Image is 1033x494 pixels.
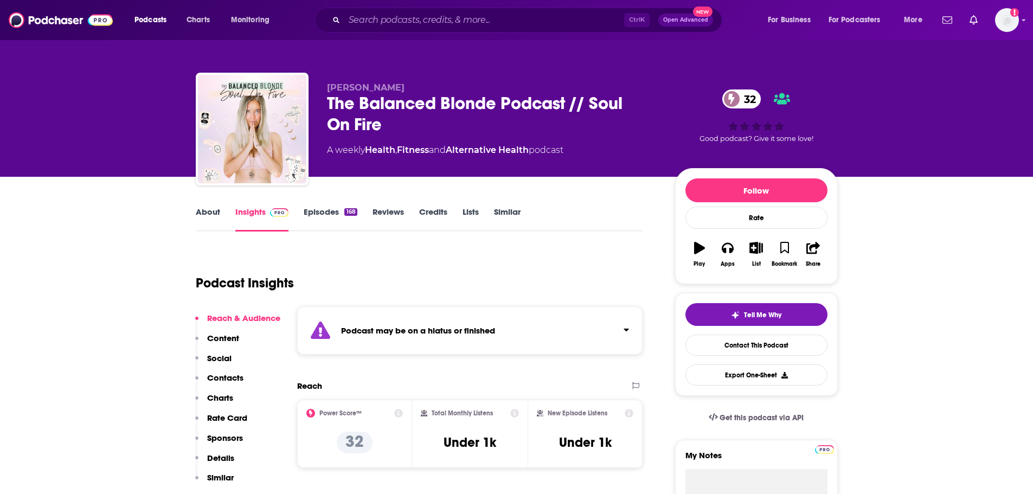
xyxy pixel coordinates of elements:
[721,261,735,267] div: Apps
[134,12,166,28] span: Podcasts
[344,11,624,29] input: Search podcasts, credits, & more...
[231,12,270,28] span: Monitoring
[731,311,740,319] img: tell me why sparkle
[327,82,405,93] span: [PERSON_NAME]
[337,432,373,453] p: 32
[395,145,397,155] span: ,
[995,8,1019,32] button: Show profile menu
[896,11,936,29] button: open menu
[207,393,233,403] p: Charts
[297,381,322,391] h2: Reach
[196,207,220,232] a: About
[965,11,982,29] a: Show notifications dropdown
[429,145,446,155] span: and
[195,393,233,413] button: Charts
[733,89,761,108] span: 32
[815,444,834,454] a: Pro website
[904,12,922,28] span: More
[559,434,612,451] h3: Under 1k
[304,207,357,232] a: Episodes168
[829,12,881,28] span: For Podcasters
[685,207,827,229] div: Rate
[624,13,650,27] span: Ctrl K
[432,409,493,417] h2: Total Monthly Listens
[344,208,357,216] div: 168
[195,333,239,353] button: Content
[195,472,234,492] button: Similar
[722,89,761,108] a: 32
[196,275,294,291] h1: Podcast Insights
[297,306,643,355] section: Click to expand status details
[752,261,761,267] div: List
[685,303,827,326] button: tell me why sparkleTell Me Why
[742,235,770,274] button: List
[270,208,289,217] img: Podchaser Pro
[397,145,429,155] a: Fitness
[198,75,306,183] img: The Balanced Blonde Podcast // Soul On Fire
[771,235,799,274] button: Bookmark
[1010,8,1019,17] svg: Add a profile image
[207,373,243,383] p: Contacts
[548,409,607,417] h2: New Episode Listens
[685,364,827,386] button: Export One-Sheet
[995,8,1019,32] img: User Profile
[822,11,896,29] button: open menu
[195,433,243,453] button: Sponsors
[714,235,742,274] button: Apps
[319,409,362,417] h2: Power Score™
[693,7,713,17] span: New
[195,453,234,473] button: Details
[685,235,714,274] button: Play
[772,261,797,267] div: Bookmark
[675,82,838,150] div: 32Good podcast? Give it some love!
[663,17,708,23] span: Open Advanced
[685,335,827,356] a: Contact This Podcast
[341,325,495,336] strong: Podcast may be on a hiatus or finished
[720,413,804,422] span: Get this podcast via API
[187,12,210,28] span: Charts
[195,373,243,393] button: Contacts
[195,313,280,333] button: Reach & Audience
[768,12,811,28] span: For Business
[799,235,827,274] button: Share
[444,434,496,451] h3: Under 1k
[365,145,395,155] a: Health
[744,311,781,319] span: Tell Me Why
[694,261,705,267] div: Play
[207,413,247,423] p: Rate Card
[207,313,280,323] p: Reach & Audience
[700,405,813,431] a: Get this podcast via API
[494,207,521,232] a: Similar
[207,353,232,363] p: Social
[685,178,827,202] button: Follow
[195,413,247,433] button: Rate Card
[195,353,232,373] button: Social
[446,145,529,155] a: Alternative Health
[207,333,239,343] p: Content
[325,8,733,33] div: Search podcasts, credits, & more...
[419,207,447,232] a: Credits
[806,261,820,267] div: Share
[127,11,181,29] button: open menu
[9,10,113,30] img: Podchaser - Follow, Share and Rate Podcasts
[207,433,243,443] p: Sponsors
[179,11,216,29] a: Charts
[207,472,234,483] p: Similar
[373,207,404,232] a: Reviews
[207,453,234,463] p: Details
[995,8,1019,32] span: Logged in as hconnor
[815,445,834,454] img: Podchaser Pro
[685,450,827,469] label: My Notes
[658,14,713,27] button: Open AdvancedNew
[327,144,563,157] div: A weekly podcast
[235,207,289,232] a: InsightsPodchaser Pro
[938,11,957,29] a: Show notifications dropdown
[760,11,824,29] button: open menu
[223,11,284,29] button: open menu
[463,207,479,232] a: Lists
[700,134,813,143] span: Good podcast? Give it some love!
